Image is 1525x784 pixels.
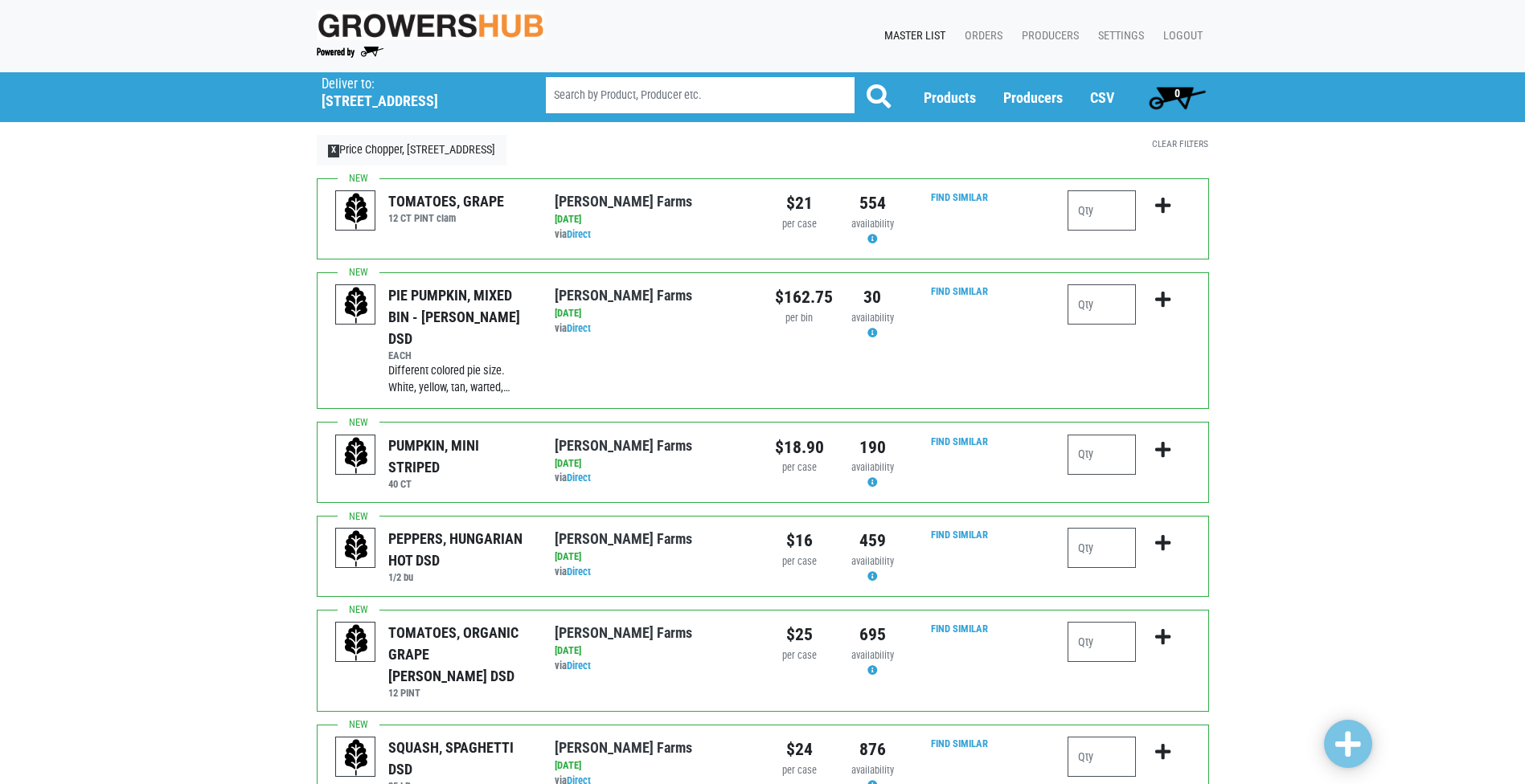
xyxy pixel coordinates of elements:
a: [PERSON_NAME] Farms [555,193,692,210]
div: per case [775,554,824,570]
span: availability [851,649,894,661]
a: [PERSON_NAME] Farms [555,437,692,454]
a: Producers [1009,21,1085,51]
a: [PERSON_NAME] Farms [555,739,692,756]
input: Qty [1068,737,1136,777]
div: per case [775,460,824,476]
div: $162.75 [775,284,824,310]
a: Find Similar [931,191,988,203]
a: Direct [567,566,591,578]
div: via [555,471,750,486]
a: Logout [1150,21,1209,51]
a: Master List [871,21,952,51]
div: TOMATOES, GRAPE [388,190,504,212]
a: XPrice Chopper, [STREET_ADDRESS] [317,135,507,165]
a: 0 [1142,81,1213,113]
a: CSV [1090,89,1114,106]
div: [DATE] [555,549,750,565]
div: $24 [775,737,824,762]
span: 0 [1174,87,1180,100]
div: $18.90 [775,435,824,460]
img: placeholder-variety-43d6402dacf2d531de610a020419775a.svg [336,191,376,231]
div: per case [775,763,824,778]
div: per bin [775,311,824,326]
input: Search by Product, Producer etc. [546,77,855,113]
span: … [503,381,510,394]
span: Price Chopper, Erie Boulevard, #172 (2515 Erie Blvd E, Syracuse, NY 13224, USA) [322,72,517,110]
div: [DATE] [555,306,750,321]
div: TOMATOES, ORGANIC GRAPE [PERSON_NAME] DSD [388,622,531,687]
img: placeholder-variety-43d6402dacf2d531de610a020419775a.svg [336,285,376,325]
div: 190 [848,435,897,460]
a: Direct [567,322,591,334]
a: Clear Filters [1152,138,1208,149]
div: [DATE] [555,758,750,774]
h6: 12 PINT [388,687,531,699]
div: 30 [848,284,897,310]
div: SQUASH, SPAGHETTI DSD [388,737,531,780]
a: Find Similar [931,623,988,635]
a: Producers [1003,89,1063,106]
div: via [555,227,750,243]
div: per case [775,217,824,232]
a: Direct [567,659,591,672]
a: [PERSON_NAME] Farms [555,624,692,641]
span: X [328,145,340,157]
input: Qty [1068,622,1136,662]
span: availability [851,555,894,567]
div: $25 [775,622,824,647]
h6: EACH [388,349,531,361]
input: Qty [1068,435,1136,475]
div: [DATE] [555,212,750,227]
a: [PERSON_NAME] Farms [555,530,692,547]
img: Powered by Big Wheelbarrow [317,47,383,58]
a: Products [924,89,976,106]
img: placeholder-variety-43d6402dacf2d531de610a020419775a.svg [336,529,376,569]
div: [DATE] [555,456,750,472]
span: availability [851,461,894,473]
div: 554 [848,190,897,216]
input: Qty [1068,528,1136,568]
span: availability [851,312,894,324]
a: Find Similar [931,737,988,749]
div: PIE PUMPKIN, MIXED BIN - [PERSON_NAME] DSD [388,284,531,349]
h6: 12 CT PINT clam [388,212,504,224]
div: per case [775,648,824,664]
div: $21 [775,190,824,216]
div: PUMPKIN, MINI STRIPED [388,435,531,478]
img: placeholder-variety-43d6402dacf2d531de610a020419775a.svg [336,623,376,663]
div: 695 [848,622,897,647]
div: 876 [848,737,897,762]
div: [DATE] [555,643,750,659]
input: Qty [1068,284,1136,325]
p: Deliver to: [322,76,505,92]
div: 459 [848,528,897,553]
span: availability [851,764,894,776]
img: original-fc7597fdc6adbb9d0e2ae620e786d1a2.jpg [317,10,545,40]
span: availability [851,218,894,230]
div: via [555,659,750,674]
img: placeholder-variety-43d6402dacf2d531de610a020419775a.svg [336,435,376,476]
div: via [555,321,750,337]
a: Find Similar [931,529,988,541]
h5: [STREET_ADDRESS] [322,92,505,110]
input: Qty [1068,190,1136,231]
div: Different colored pie size. White, yellow, tan, warted, [388,362,531,397]
a: Settings [1085,21,1150,51]
a: Direct [567,228,591,240]
a: Orders [952,21,1009,51]
h6: 40 CT [388,478,531,490]
h6: 1/2 bu [388,571,531,583]
div: via [555,565,750,580]
div: $16 [775,528,824,553]
a: [PERSON_NAME] Farms [555,287,692,304]
img: placeholder-variety-43d6402dacf2d531de610a020419775a.svg [336,737,376,778]
div: PEPPERS, HUNGARIAN HOT DSD [388,528,531,571]
a: Direct [567,472,591,484]
a: Find Similar [931,435,988,447]
a: Find Similar [931,285,988,297]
